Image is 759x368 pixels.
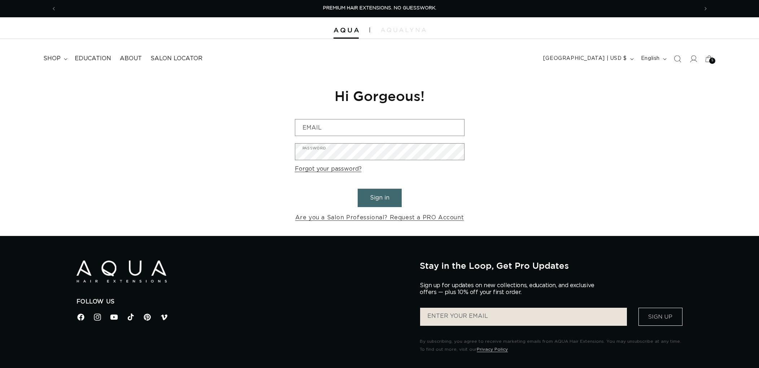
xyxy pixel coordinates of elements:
[115,51,146,67] a: About
[539,52,637,66] button: [GEOGRAPHIC_DATA] | USD $
[638,308,682,326] button: Sign Up
[477,347,508,351] a: Privacy Policy
[669,51,685,67] summary: Search
[295,87,464,105] h1: Hi Gorgeous!
[39,51,70,67] summary: shop
[381,28,426,32] img: aqualyna.com
[75,55,111,62] span: Education
[543,55,627,62] span: [GEOGRAPHIC_DATA] | USD $
[358,189,402,207] button: Sign in
[120,55,142,62] span: About
[43,55,61,62] span: shop
[637,52,669,66] button: English
[151,55,202,62] span: Salon Locator
[295,164,362,174] a: Forgot your password?
[698,2,714,16] button: Next announcement
[323,6,436,10] span: PREMIUM HAIR EXTENSIONS. NO GUESSWORK.
[46,2,62,16] button: Previous announcement
[420,308,627,326] input: ENTER YOUR EMAIL
[77,298,409,306] h2: Follow Us
[295,119,464,136] input: Email
[641,55,660,62] span: English
[295,213,464,223] a: Are you a Salon Professional? Request a PRO Account
[77,260,167,282] img: Aqua Hair Extensions
[420,338,682,353] p: By subscribing, you agree to receive marketing emails from AQUA Hair Extensions. You may unsubscr...
[70,51,115,67] a: Education
[711,58,714,64] span: 5
[420,282,600,296] p: Sign up for updates on new collections, education, and exclusive offers — plus 10% off your first...
[333,28,359,33] img: Aqua Hair Extensions
[420,260,682,271] h2: Stay in the Loop, Get Pro Updates
[146,51,207,67] a: Salon Locator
